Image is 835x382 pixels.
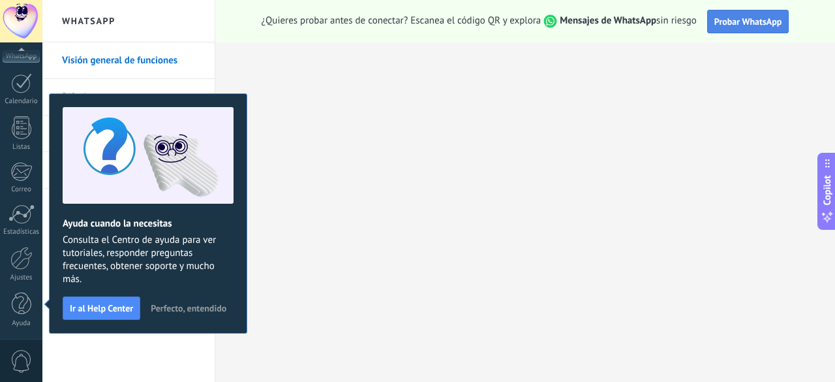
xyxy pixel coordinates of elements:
[63,234,234,286] span: Consulta el Centro de ayuda para ver tutoriales, responder preguntas frecuentes, obtener soporte ...
[42,42,215,79] li: Visión general de funciones
[707,10,789,33] button: Probar WhatsApp
[262,14,697,28] span: ¿Quieres probar antes de conectar? Escanea el código QR y explora sin riesgo
[145,298,232,318] button: Perfecto, entendido
[63,217,234,230] h2: Ayuda cuando la necesitas
[42,79,215,116] li: Difusiones
[62,79,202,116] a: Difusiones
[3,274,40,282] div: Ajustes
[62,42,202,79] a: Visión general de funciones
[3,97,40,106] div: Calendario
[63,296,140,320] button: Ir al Help Center
[3,143,40,151] div: Listas
[70,304,133,313] span: Ir al Help Center
[151,304,226,313] span: Perfecto, entendido
[3,185,40,194] div: Correo
[3,319,40,328] div: Ayuda
[560,14,656,27] strong: Mensajes de WhatsApp
[3,228,40,236] div: Estadísticas
[821,175,834,205] span: Copilot
[714,16,782,27] span: Probar WhatsApp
